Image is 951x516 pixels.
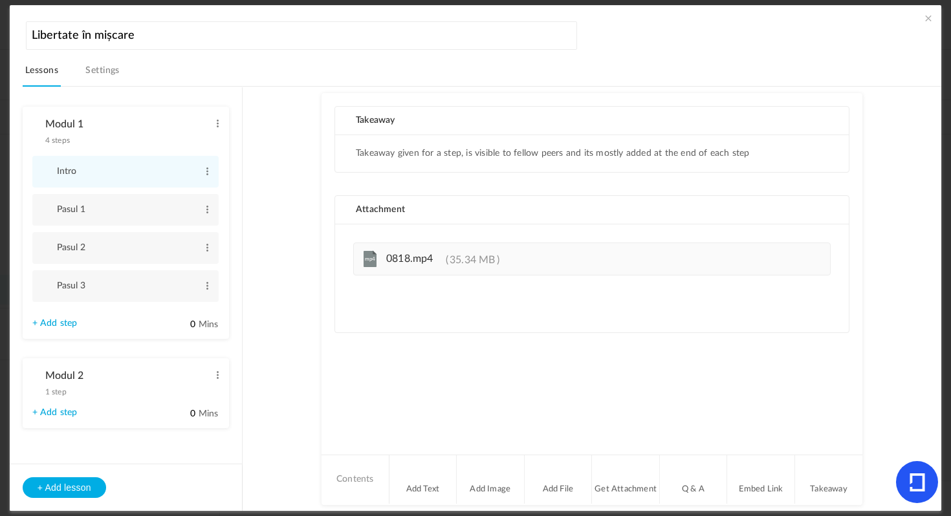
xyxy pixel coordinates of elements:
li: Takeaway [795,455,862,504]
cite: mp4 [364,251,377,268]
span: Takeaway [356,116,395,125]
li: Add Image [457,455,525,504]
li: Takeaway given for a step, is visible to fellow peers and its mostly added at the end of each step [356,148,750,159]
a: + Add step [32,318,78,329]
li: Q & A [660,455,728,504]
span: 0818.mp4 [386,253,433,264]
li: Add Text [389,455,457,504]
a: Lessons [23,62,61,87]
input: Mins [164,319,196,331]
span: 1 step [45,388,67,396]
li: Get Attachment [592,455,660,504]
span: 4 steps [45,136,70,144]
li: Contents [322,455,389,504]
span: Mins [199,320,219,329]
input: Mins [164,408,196,420]
li: Add File [525,455,593,504]
button: + Add lesson [23,477,106,498]
a: Settings [83,62,122,87]
span: 35.34 MB [446,255,499,265]
a: + Add step [32,407,78,418]
li: Embed Link [727,455,795,504]
span: Mins [199,409,219,418]
span: Attachment [356,205,405,214]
